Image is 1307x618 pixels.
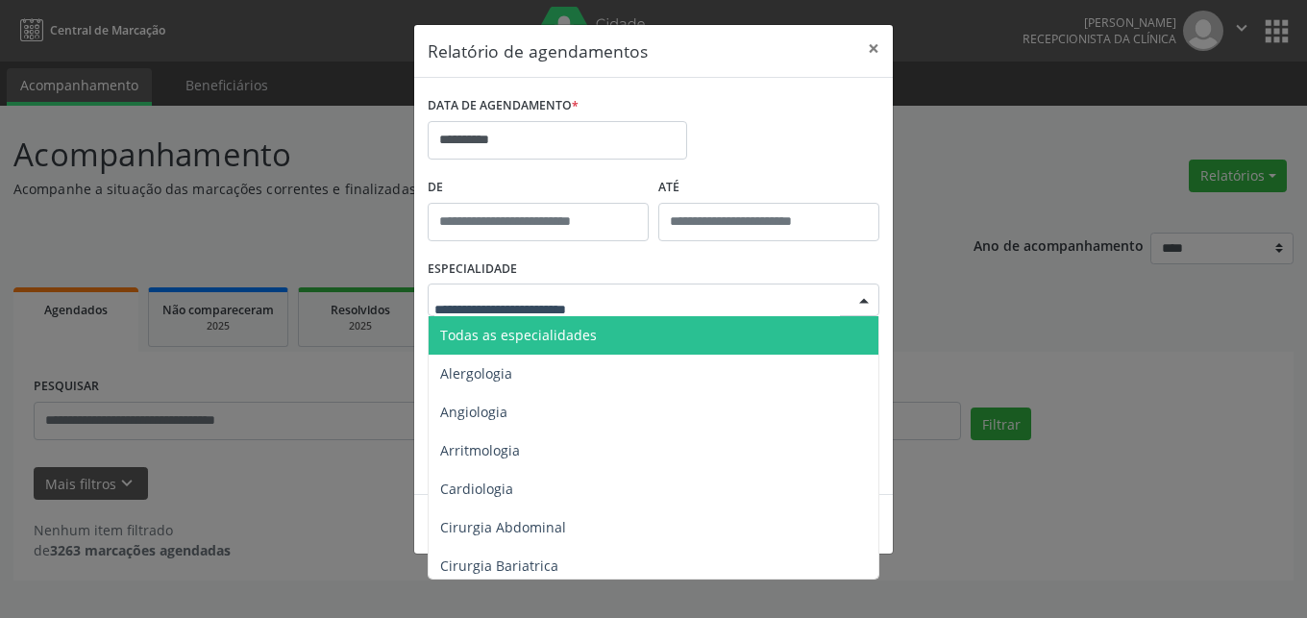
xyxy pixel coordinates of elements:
[440,518,566,536] span: Cirurgia Abdominal
[440,403,507,421] span: Angiologia
[854,25,893,72] button: Close
[658,173,879,203] label: ATÉ
[428,255,517,284] label: ESPECIALIDADE
[440,441,520,459] span: Arritmologia
[428,38,648,63] h5: Relatório de agendamentos
[440,364,512,383] span: Alergologia
[428,173,649,203] label: De
[440,556,558,575] span: Cirurgia Bariatrica
[428,91,579,121] label: DATA DE AGENDAMENTO
[440,326,597,344] span: Todas as especialidades
[440,480,513,498] span: Cardiologia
